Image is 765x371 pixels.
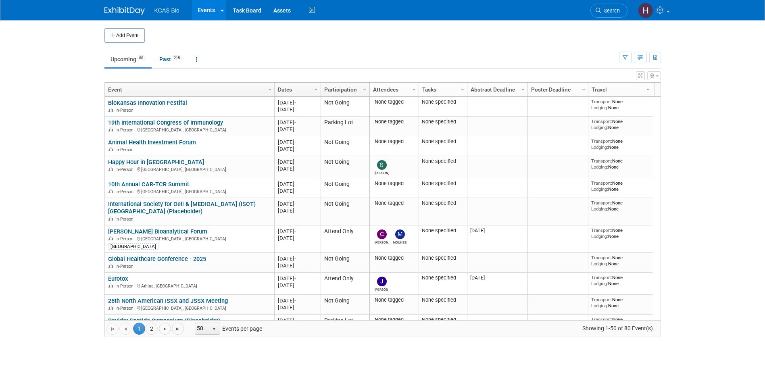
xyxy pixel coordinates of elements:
[108,119,223,126] a: 19th International Congress of Immunology
[361,86,368,93] span: Column Settings
[580,86,587,93] span: Column Settings
[422,297,464,303] div: None specified
[294,201,296,207] span: -
[422,180,464,187] div: None specified
[294,100,296,106] span: -
[108,188,271,195] div: [GEOGRAPHIC_DATA], [GEOGRAPHIC_DATA]
[115,167,136,172] span: In-Person
[591,138,612,144] span: Transport:
[172,323,184,335] a: Go to the last page
[278,262,317,269] div: [DATE]
[108,127,113,131] img: In-Person Event
[312,83,321,95] a: Column Settings
[278,126,317,133] div: [DATE]
[373,200,415,206] div: None tagged
[159,323,171,335] a: Go to the next page
[108,126,271,133] div: [GEOGRAPHIC_DATA], [GEOGRAPHIC_DATA]
[108,166,271,173] div: [GEOGRAPHIC_DATA], [GEOGRAPHIC_DATA]
[278,181,317,188] div: [DATE]
[422,275,464,281] div: None specified
[108,235,271,242] div: [GEOGRAPHIC_DATA], [GEOGRAPHIC_DATA]
[375,239,389,244] div: Charisse Fernandez
[591,158,649,170] div: None None
[278,228,317,235] div: [DATE]
[108,167,113,171] img: In-Person Event
[591,297,649,308] div: None None
[267,86,273,93] span: Column Settings
[108,108,113,112] img: In-Person Event
[278,297,317,304] div: [DATE]
[591,158,612,164] span: Transport:
[591,261,608,267] span: Lodging:
[115,189,136,194] span: In-Person
[591,119,649,130] div: None None
[471,83,522,96] a: Abstract Deadline
[373,119,415,125] div: None tagged
[324,83,364,96] a: Participation
[591,99,612,104] span: Transport:
[278,146,317,152] div: [DATE]
[108,139,196,146] a: Animal Health Investment Forum
[321,295,369,315] td: Not Going
[520,86,526,93] span: Column Settings
[591,180,649,192] div: None None
[278,139,317,146] div: [DATE]
[579,83,588,95] a: Column Settings
[278,255,317,262] div: [DATE]
[601,8,620,14] span: Search
[154,7,179,14] span: KCAS Bio
[278,304,317,311] div: [DATE]
[591,138,649,150] div: None None
[115,264,136,269] span: In-Person
[184,323,270,335] span: Events per page
[591,317,612,322] span: Transport:
[531,83,583,96] a: Poster Deadline
[592,83,647,96] a: Travel
[393,239,407,244] div: MOUHSSIN OUFIR
[467,225,527,253] td: [DATE]
[321,315,369,334] td: Parking Lot
[375,170,389,175] div: Sara Herrmann
[373,138,415,145] div: None tagged
[591,99,649,110] div: None None
[459,86,466,93] span: Column Settings
[422,158,464,165] div: None specified
[133,323,145,335] span: 1
[108,217,113,221] img: In-Person Event
[645,86,651,93] span: Column Settings
[591,281,608,286] span: Lodging:
[411,86,417,93] span: Column Settings
[360,83,369,95] a: Column Settings
[278,317,317,324] div: [DATE]
[294,228,296,234] span: -
[377,229,387,239] img: Charisse Fernandez
[278,207,317,214] div: [DATE]
[115,147,136,152] span: In-Person
[591,144,608,150] span: Lodging:
[373,83,413,96] a: Attendees
[321,178,369,198] td: Not Going
[422,227,464,234] div: None specified
[294,139,296,145] span: -
[591,233,608,239] span: Lodging:
[108,158,204,166] a: Happy Hour in [GEOGRAPHIC_DATA]
[278,165,317,172] div: [DATE]
[109,326,116,332] span: Go to the first page
[377,277,387,286] img: Jeff Goddard
[591,297,612,302] span: Transport:
[321,225,369,253] td: Attend Only
[115,127,136,133] span: In-Person
[422,83,462,96] a: Tasks
[373,317,415,323] div: None tagged
[591,275,612,280] span: Transport:
[591,186,608,192] span: Lodging:
[108,275,128,282] a: Eurotox
[108,297,228,304] a: 26th North American ISSX and JSSX Meeting
[108,243,158,250] div: [GEOGRAPHIC_DATA]
[313,86,319,93] span: Column Settings
[171,55,182,61] span: 215
[294,181,296,187] span: -
[115,283,136,289] span: In-Person
[321,273,369,295] td: Attend Only
[294,256,296,262] span: -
